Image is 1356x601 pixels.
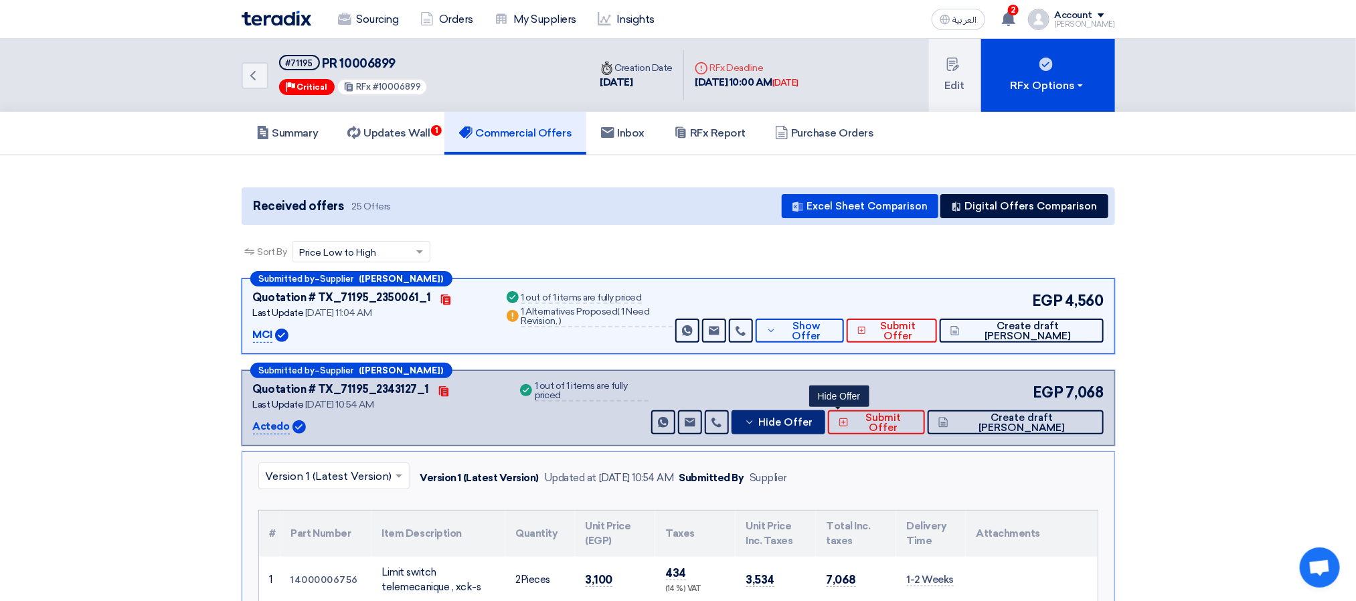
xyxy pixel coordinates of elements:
span: Supplier [321,366,354,375]
h5: Summary [256,126,319,140]
th: Total Inc. taxes [816,511,896,557]
b: ([PERSON_NAME]) [359,274,444,283]
span: 2 [1008,5,1019,15]
b: ([PERSON_NAME]) [359,366,444,375]
div: Account [1055,10,1093,21]
span: Submit Offer [869,321,926,341]
a: Updates Wall1 [333,112,444,155]
span: RFx [356,82,371,92]
a: Commercial Offers [444,112,586,155]
a: Orders [410,5,484,34]
span: Received offers [254,197,344,216]
h5: Updates Wall [347,126,430,140]
div: (14 %) VAT [666,584,725,595]
th: Delivery Time [896,511,966,557]
h5: Inbox [601,126,645,140]
span: [DATE] 11:04 AM [305,307,372,319]
span: Price Low to High [299,246,376,260]
button: Excel Sheet Comparison [782,194,938,218]
span: 4,560 [1066,290,1104,312]
span: 2 [516,574,521,586]
a: My Suppliers [484,5,587,34]
span: 434 [666,566,687,580]
img: Verified Account [275,329,288,342]
div: Quotation # TX_71195_2350061_1 [253,290,432,306]
img: Verified Account [292,420,306,434]
div: #71195 [286,59,313,68]
div: 1 out of 1 items are fully priced [521,293,642,304]
div: Limit switch telemecanique , xck-s [382,565,495,595]
a: Summary [242,112,333,155]
button: Show Offer [756,319,844,343]
h5: PR 10006899 [279,55,428,72]
div: 1 Alternatives Proposed [521,307,673,327]
span: 1 [431,125,442,136]
p: Actedo [253,419,290,435]
th: Attachments [966,511,1098,557]
div: Updated at [DATE] 10:54 AM [544,470,674,486]
button: Submit Offer [847,319,938,343]
th: Part Number [280,511,371,557]
span: العربية [953,15,977,25]
span: Create draft [PERSON_NAME] [952,413,1092,433]
div: [DATE] 10:00 AM [695,75,798,90]
div: Submitted By [679,470,744,486]
div: Version 1 (Latest Version) [420,470,539,486]
div: Supplier [750,470,787,486]
span: ) [559,315,562,327]
div: – [250,363,452,378]
span: Submit Offer [852,413,914,433]
a: Purchase Orders [760,112,889,155]
span: Critical [297,82,328,92]
span: Hide Offer [758,418,813,428]
div: [PERSON_NAME] [1055,21,1115,28]
span: Last Update [253,399,304,410]
span: PR 10006899 [322,56,396,71]
a: Insights [587,5,665,34]
th: # [259,511,280,557]
div: Open chat [1300,547,1340,588]
span: EGP [1032,290,1063,312]
span: 25 Offers [351,200,391,213]
button: RFx Options [981,39,1115,112]
span: Sort By [258,245,287,259]
span: 3,100 [586,573,613,587]
th: Quantity [505,511,575,557]
img: profile_test.png [1028,9,1049,30]
span: Show Offer [780,321,833,341]
button: Digital Offers Comparison [940,194,1108,218]
h5: Purchase Orders [775,126,874,140]
img: Teradix logo [242,11,311,26]
button: العربية [932,9,985,30]
button: Submit Offer [828,410,925,434]
div: RFx Options [1010,78,1086,94]
button: Edit [929,39,981,112]
div: – [250,271,452,286]
div: Quotation # TX_71195_2343127_1 [253,381,430,398]
span: Create draft [PERSON_NAME] [963,321,1092,341]
span: [DATE] 10:54 AM [305,399,374,410]
th: Taxes [655,511,736,557]
span: #10006899 [373,82,421,92]
div: Hide Offer [809,385,869,407]
span: EGP [1033,381,1064,404]
th: Unit Price Inc. Taxes [736,511,816,557]
button: Hide Offer [732,410,825,434]
div: [DATE] [772,76,798,90]
span: Supplier [321,274,354,283]
span: Last Update [253,307,304,319]
span: Submitted by [259,274,315,283]
div: [DATE] [600,75,673,90]
div: Creation Date [600,61,673,75]
a: RFx Report [659,112,760,155]
h5: Commercial Offers [459,126,572,140]
th: Unit Price (EGP) [575,511,655,557]
th: Item Description [371,511,505,557]
span: 7,068 [1066,381,1104,404]
div: RFx Deadline [695,61,798,75]
span: Submitted by [259,366,315,375]
span: 1 Need Revision, [521,306,650,327]
p: MCI [253,327,273,343]
span: 7,068 [827,573,857,587]
a: Sourcing [327,5,410,34]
